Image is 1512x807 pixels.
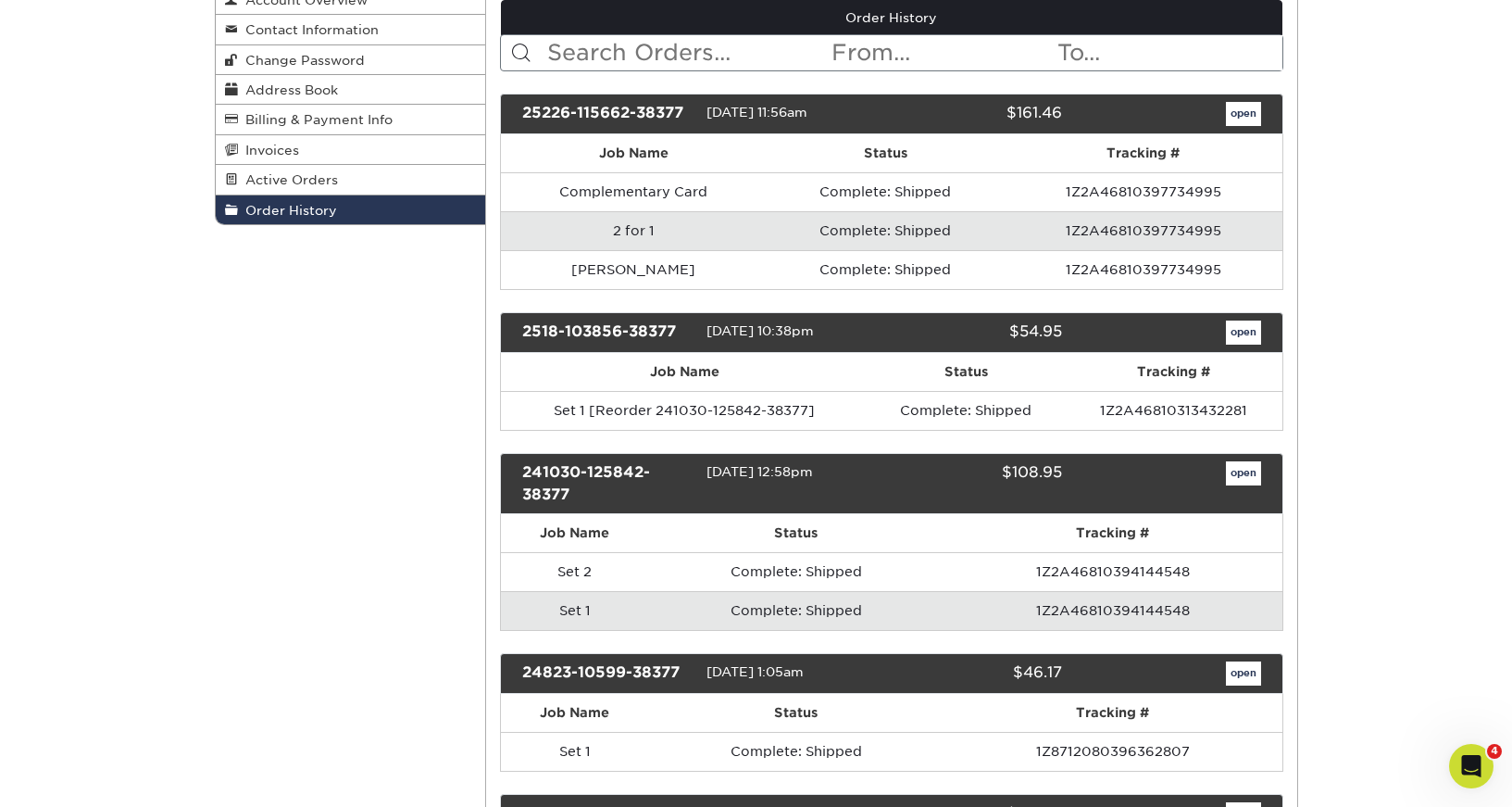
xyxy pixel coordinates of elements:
[216,75,486,105] a: Address Book
[766,172,1005,211] td: Complete: Shipped
[706,464,813,479] span: [DATE] 12:58pm
[216,135,486,165] a: Invoices
[501,250,766,289] td: [PERSON_NAME]
[706,323,814,338] span: [DATE] 10:38pm
[868,391,1065,430] td: Complete: Shipped
[238,172,338,187] span: Active Orders
[766,250,1005,289] td: Complete: Shipped
[1005,211,1281,250] td: 1Z2A46810397734995
[766,134,1005,172] th: Status
[216,165,486,195] a: Active Orders
[943,514,1282,552] th: Tracking #
[216,105,486,134] a: Billing & Payment Info
[501,694,648,732] th: Job Name
[706,105,807,120] span: [DATE] 11:56am
[501,134,766,172] th: Job Name
[1487,744,1502,759] span: 4
[1005,250,1281,289] td: 1Z2A46810397734995
[943,591,1282,630] td: 1Z2A46810394144548
[508,662,706,686] div: 24823-10599-38377
[1226,321,1261,345] a: open
[238,143,299,158] span: Invoices
[501,391,868,430] td: Set 1 [Reorder 241030-125842-38377]
[1005,134,1281,172] th: Tracking #
[238,22,379,37] span: Contact Information
[648,732,943,771] td: Complete: Shipped
[501,552,648,591] td: Set 2
[238,203,337,218] span: Order History
[501,172,766,211] td: Complementary Card
[648,552,943,591] td: Complete: Shipped
[878,461,1076,506] div: $108.95
[1065,353,1282,391] th: Tracking #
[943,552,1282,591] td: 1Z2A46810394144548
[648,591,943,630] td: Complete: Shipped
[508,461,706,506] div: 241030-125842-38377
[501,353,868,391] th: Job Name
[648,514,943,552] th: Status
[216,45,486,75] a: Change Password
[1065,391,1282,430] td: 1Z2A46810313432281
[1226,102,1261,126] a: open
[216,15,486,44] a: Contact Information
[501,732,648,771] td: Set 1
[501,211,766,250] td: 2 for 1
[766,211,1005,250] td: Complete: Shipped
[216,195,486,224] a: Order History
[943,732,1282,771] td: 1Z8712080396362807
[545,35,830,70] input: Search Orders...
[706,664,804,679] span: [DATE] 1:05am
[238,82,338,97] span: Address Book
[878,662,1076,686] div: $46.17
[878,321,1076,345] div: $54.95
[648,694,943,732] th: Status
[1056,35,1281,70] input: To...
[1005,172,1281,211] td: 1Z2A46810397734995
[508,102,706,126] div: 25226-115662-38377
[238,53,365,68] span: Change Password
[1226,461,1261,485] a: open
[508,321,706,345] div: 2518-103856-38377
[1449,744,1493,788] iframe: Intercom live chat
[878,102,1076,126] div: $161.46
[943,694,1282,732] th: Tracking #
[501,514,648,552] th: Job Name
[501,591,648,630] td: Set 1
[238,112,393,127] span: Billing & Payment Info
[1226,662,1261,686] a: open
[830,35,1056,70] input: From...
[868,353,1065,391] th: Status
